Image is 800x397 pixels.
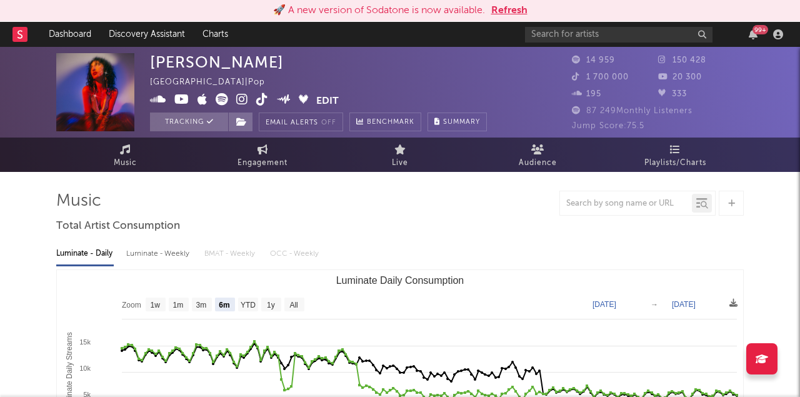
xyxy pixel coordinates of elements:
div: 99 + [752,25,768,34]
button: Tracking [150,113,228,131]
span: Playlists/Charts [644,156,706,171]
span: Music [114,156,137,171]
text: All [289,301,297,309]
button: 99+ [749,29,757,39]
text: Zoom [122,301,141,309]
button: Refresh [491,3,527,18]
a: Discovery Assistant [100,22,194,47]
a: Engagement [194,138,331,172]
text: [DATE] [672,300,696,309]
span: Live [392,156,408,171]
span: 1 700 000 [572,73,629,81]
a: Audience [469,138,606,172]
span: 150 428 [658,56,706,64]
span: Total Artist Consumption [56,219,180,234]
text: 1m [173,301,184,309]
span: 87 249 Monthly Listeners [572,107,692,115]
text: YTD [241,301,256,309]
div: Luminate - Daily [56,243,114,264]
a: Music [56,138,194,172]
text: [DATE] [592,300,616,309]
text: 1w [151,301,161,309]
button: Summary [427,113,487,131]
a: Dashboard [40,22,100,47]
text: → [651,300,658,309]
text: 15k [79,338,91,346]
div: [PERSON_NAME] [150,53,284,71]
text: 10k [79,364,91,372]
span: Benchmark [367,115,414,130]
text: 6m [219,301,229,309]
text: 1y [267,301,275,309]
span: 195 [572,90,601,98]
a: Live [331,138,469,172]
div: [GEOGRAPHIC_DATA] | Pop [150,75,279,90]
span: 333 [658,90,687,98]
input: Search by song name or URL [560,199,692,209]
a: Charts [194,22,237,47]
span: Engagement [237,156,287,171]
span: Audience [519,156,557,171]
a: Playlists/Charts [606,138,744,172]
span: Summary [443,119,480,126]
div: 🚀 A new version of Sodatone is now available. [273,3,485,18]
text: Luminate Daily Consumption [336,275,464,286]
em: Off [321,119,336,126]
button: Email AlertsOff [259,113,343,131]
span: 14 959 [572,56,615,64]
span: Jump Score: 75.5 [572,122,644,130]
text: 3m [196,301,207,309]
div: Luminate - Weekly [126,243,192,264]
input: Search for artists [525,27,712,43]
span: 20 300 [658,73,702,81]
a: Benchmark [349,113,421,131]
button: Edit [316,93,339,109]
